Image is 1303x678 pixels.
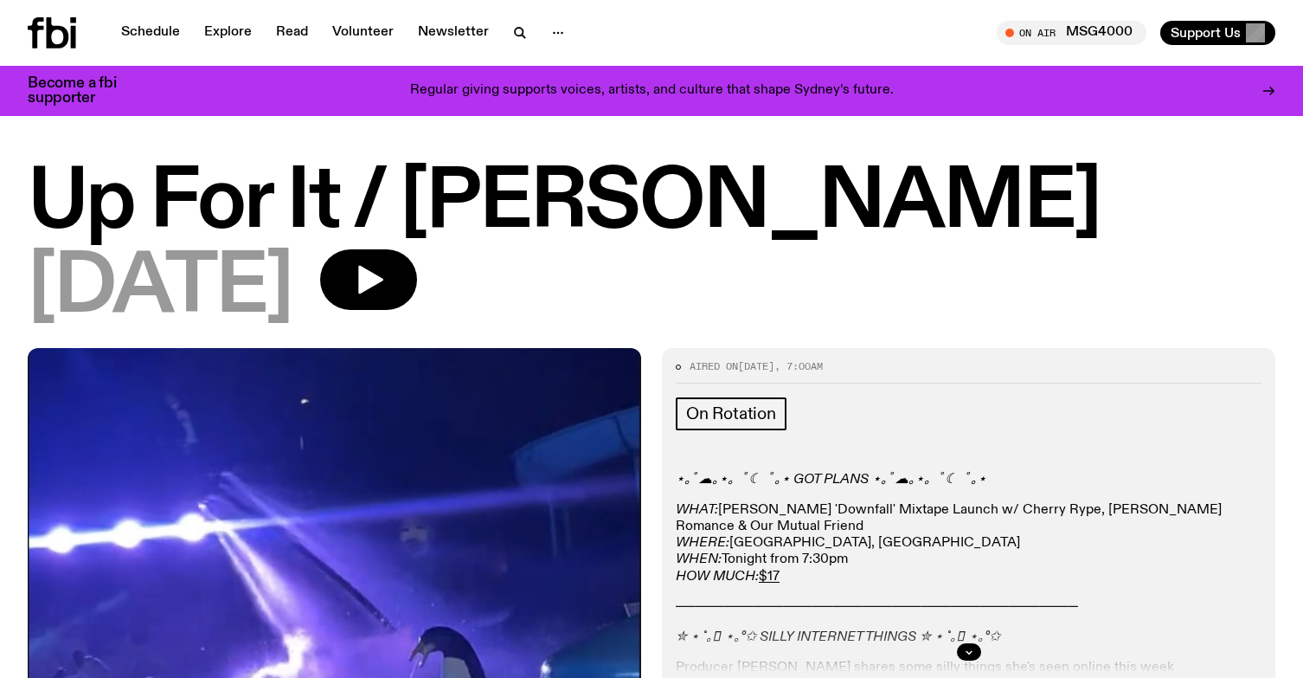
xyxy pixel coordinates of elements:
[676,397,786,430] a: On Rotation
[676,536,729,550] em: WHERE:
[1171,25,1241,41] span: Support Us
[676,473,986,487] em: ⋆｡ﾟ☁︎｡⋆｡ ﾟ☾ ﾟ｡⋆ GOT PLANS ⋆｡ﾟ☁︎｡⋆｡ ﾟ☾ ﾟ｡⋆
[690,359,738,373] span: Aired on
[774,359,823,373] span: , 7:00am
[676,570,759,584] em: HOW MUCH:
[28,249,292,327] span: [DATE]
[266,21,318,45] a: Read
[194,21,262,45] a: Explore
[676,503,718,517] em: WHAT:
[676,552,722,566] em: WHEN:
[759,570,780,584] a: $17
[111,21,190,45] a: Schedule
[28,165,1275,242] h1: Up For It / [PERSON_NAME]
[676,599,1261,616] p: ─────────────────────────────────────────
[1160,21,1275,45] button: Support Us
[408,21,499,45] a: Newsletter
[997,21,1146,45] button: On AirMSG4000
[322,21,404,45] a: Volunteer
[410,83,894,99] p: Regular giving supports voices, artists, and culture that shape Sydney’s future.
[28,76,138,106] h3: Become a fbi supporter
[738,359,774,373] span: [DATE]
[676,502,1261,585] p: [PERSON_NAME] 'Downfall' Mixtape Launch w/ Cherry Rype, [PERSON_NAME] Romance & Our Mutual Friend...
[686,404,776,423] span: On Rotation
